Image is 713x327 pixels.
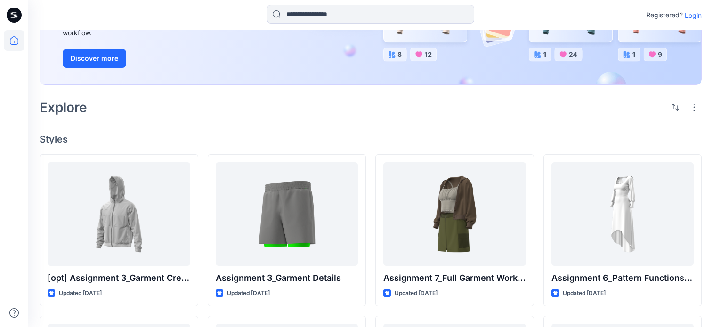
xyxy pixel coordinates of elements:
p: Updated [DATE] [563,288,606,298]
a: Assignment 7_Full Garment Workflow [383,162,526,266]
a: Discover more [63,49,275,68]
a: Assignment 3_Garment Details [216,162,358,266]
a: [opt] Assignment 3_Garment Creation Details [48,162,190,266]
p: Updated [DATE] [59,288,102,298]
p: Registered? [646,9,683,21]
p: Updated [DATE] [395,288,438,298]
p: Assignment 7_Full Garment Workflow [383,271,526,285]
p: Assignment 6_Pattern Functions Pt.2 [551,271,694,285]
button: Discover more [63,49,126,68]
h4: Styles [40,134,702,145]
p: [opt] Assignment 3_Garment Creation Details [48,271,190,285]
a: Assignment 6_Pattern Functions Pt.2 [551,162,694,266]
p: Assignment 3_Garment Details [216,271,358,285]
p: Login [685,10,702,20]
p: Updated [DATE] [227,288,270,298]
h2: Explore [40,100,87,115]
